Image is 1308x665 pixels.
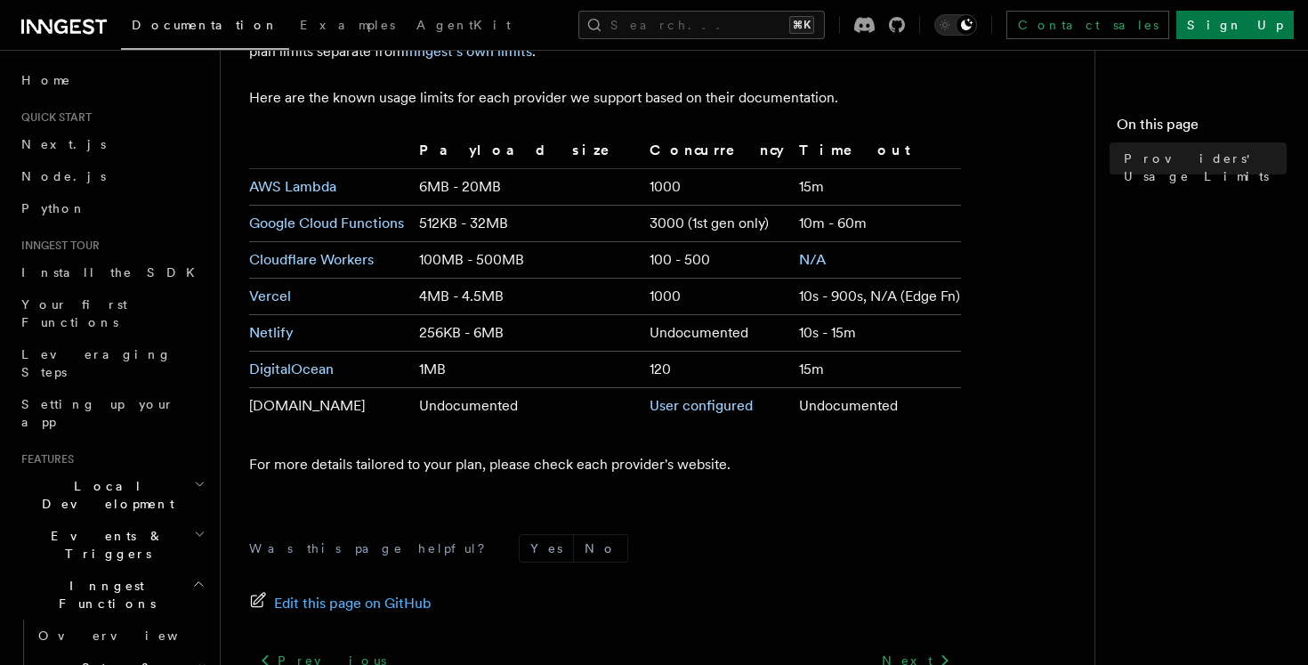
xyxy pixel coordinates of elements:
p: Here are the known usage limits for each provider we support based on their documentation. [249,85,961,110]
a: Setting up your app [14,388,209,438]
a: Inngest's own limits [405,43,532,60]
a: Cloudflare Workers [249,251,374,268]
td: 3000 (1st gen only) [642,206,792,242]
kbd: ⌘K [789,16,814,34]
a: AgentKit [406,5,521,48]
span: Python [21,201,86,215]
a: DigitalOcean [249,361,334,377]
th: Concurrency [642,139,792,169]
span: Examples [300,18,395,32]
td: Undocumented [412,388,642,425]
a: AWS Lambda [249,178,336,195]
button: Events & Triggers [14,520,209,570]
td: 4MB - 4.5MB [412,279,642,315]
span: Overview [38,629,222,643]
span: Inngest tour [14,239,100,253]
a: Google Cloud Functions [249,215,404,231]
td: Undocumented [792,388,961,425]
a: Contact sales [1006,11,1169,39]
td: 1000 [642,279,792,315]
span: Edit this page on GitHub [274,591,432,616]
span: Quick start [14,110,92,125]
a: User configured [650,397,753,414]
a: Vercel [249,288,291,304]
a: Your first Functions [14,288,209,338]
button: Search...⌘K [578,11,825,39]
td: Undocumented [642,315,792,352]
a: Documentation [121,5,289,50]
span: Inngest Functions [14,577,192,612]
span: Providers' Usage Limits [1124,150,1287,185]
button: Yes [520,535,573,562]
a: N/A [799,251,826,268]
td: 1000 [642,169,792,206]
span: Home [21,71,71,89]
td: 15m [792,169,961,206]
a: Providers' Usage Limits [1117,142,1287,192]
span: Documentation [132,18,279,32]
td: 10s - 900s, N/A (Edge Fn) [792,279,961,315]
span: Features [14,452,74,466]
td: [DOMAIN_NAME] [249,388,412,425]
td: 120 [642,352,792,388]
td: 1MB [412,352,642,388]
span: Next.js [21,137,106,151]
h4: On this page [1117,114,1287,142]
a: Netlify [249,324,294,341]
td: 100 - 500 [642,242,792,279]
span: Events & Triggers [14,527,194,563]
a: Next.js [14,128,209,160]
a: Edit this page on GitHub [249,591,432,616]
span: AgentKit [416,18,511,32]
p: Was this page helpful? [249,539,497,557]
a: Python [14,192,209,224]
td: 256KB - 6MB [412,315,642,352]
span: Install the SDK [21,265,206,280]
td: 10m - 60m [792,206,961,242]
button: No [574,535,627,562]
span: Setting up your app [21,397,174,429]
span: Local Development [14,477,194,513]
button: Toggle dark mode [934,14,977,36]
a: Home [14,64,209,96]
a: Install the SDK [14,256,209,288]
button: Inngest Functions [14,570,209,620]
td: 15m [792,352,961,388]
a: Overview [31,620,209,652]
td: 6MB - 20MB [412,169,642,206]
p: For more details tailored to your plan, please check each provider's website. [249,452,961,477]
th: Payload size [412,139,642,169]
td: 512KB - 32MB [412,206,642,242]
span: Leveraging Steps [21,347,172,379]
span: Node.js [21,169,106,183]
a: Examples [289,5,406,48]
button: Local Development [14,470,209,520]
td: 100MB - 500MB [412,242,642,279]
th: Timeout [792,139,961,169]
a: Node.js [14,160,209,192]
a: Sign Up [1176,11,1294,39]
a: Leveraging Steps [14,338,209,388]
span: Your first Functions [21,297,127,329]
td: 10s - 15m [792,315,961,352]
